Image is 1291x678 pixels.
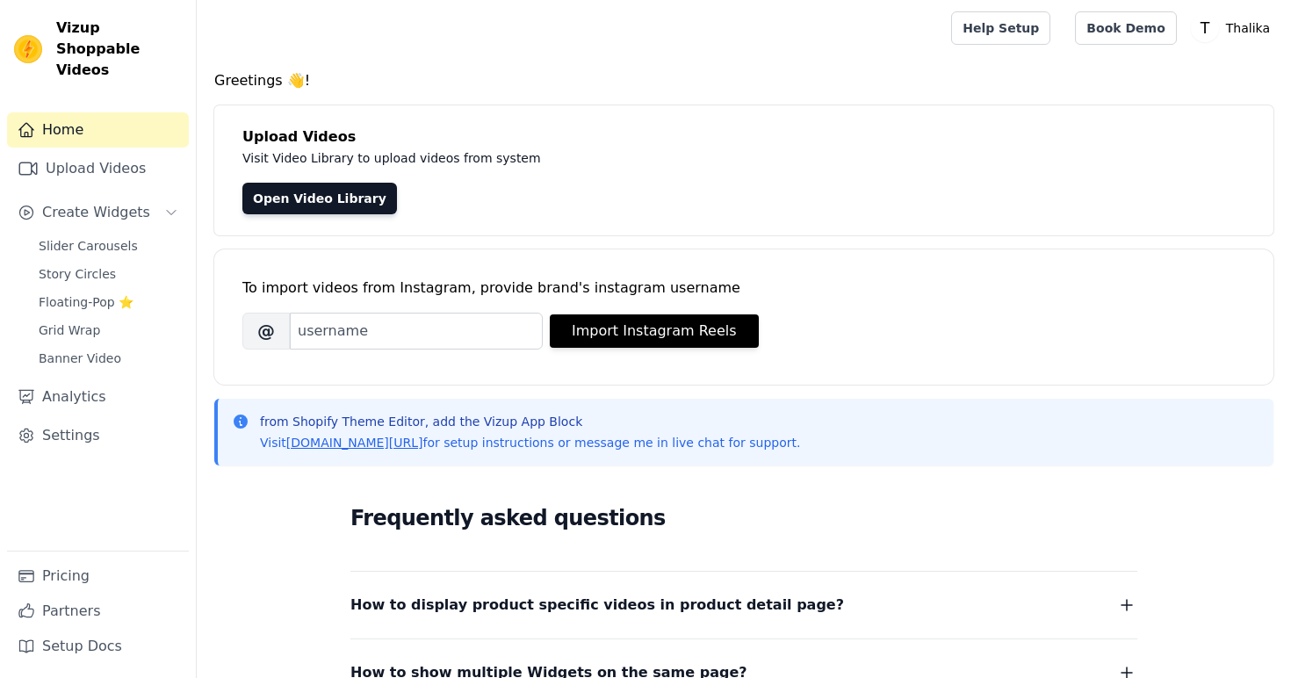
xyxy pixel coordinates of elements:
a: Analytics [7,379,189,415]
a: Banner Video [28,346,189,371]
a: Slider Carousels [28,234,189,258]
a: Upload Videos [7,151,189,186]
a: Setup Docs [7,629,189,664]
span: Grid Wrap [39,321,100,339]
h4: Upload Videos [242,126,1245,148]
button: T Thalika [1191,12,1277,44]
a: Help Setup [951,11,1050,45]
span: Vizup Shoppable Videos [56,18,182,81]
p: Visit Video Library to upload videos from system [242,148,1029,169]
p: from Shopify Theme Editor, add the Vizup App Block [260,413,800,430]
a: Pricing [7,559,189,594]
span: Slider Carousels [39,237,138,255]
a: Story Circles [28,262,189,286]
button: Import Instagram Reels [550,314,759,348]
button: Create Widgets [7,195,189,230]
a: Floating-Pop ⭐ [28,290,189,314]
a: Home [7,112,189,148]
a: Partners [7,594,189,629]
span: Create Widgets [42,202,150,223]
img: Vizup [14,35,42,63]
a: Book Demo [1075,11,1176,45]
a: Grid Wrap [28,318,189,343]
span: Story Circles [39,265,116,283]
button: How to display product specific videos in product detail page? [350,593,1137,617]
a: Open Video Library [242,183,397,214]
span: Floating-Pop ⭐ [39,293,133,311]
h4: Greetings 👋! [214,70,1273,91]
a: Settings [7,418,189,453]
div: To import videos from Instagram, provide brand's instagram username [242,278,1245,299]
p: Visit for setup instructions or message me in live chat for support. [260,434,800,451]
input: username [290,313,543,350]
span: How to display product specific videos in product detail page? [350,593,844,617]
p: Thalika [1219,12,1277,44]
h2: Frequently asked questions [350,501,1137,536]
text: T [1199,19,1209,37]
a: [DOMAIN_NAME][URL] [286,436,423,450]
span: @ [242,313,290,350]
span: Banner Video [39,350,121,367]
